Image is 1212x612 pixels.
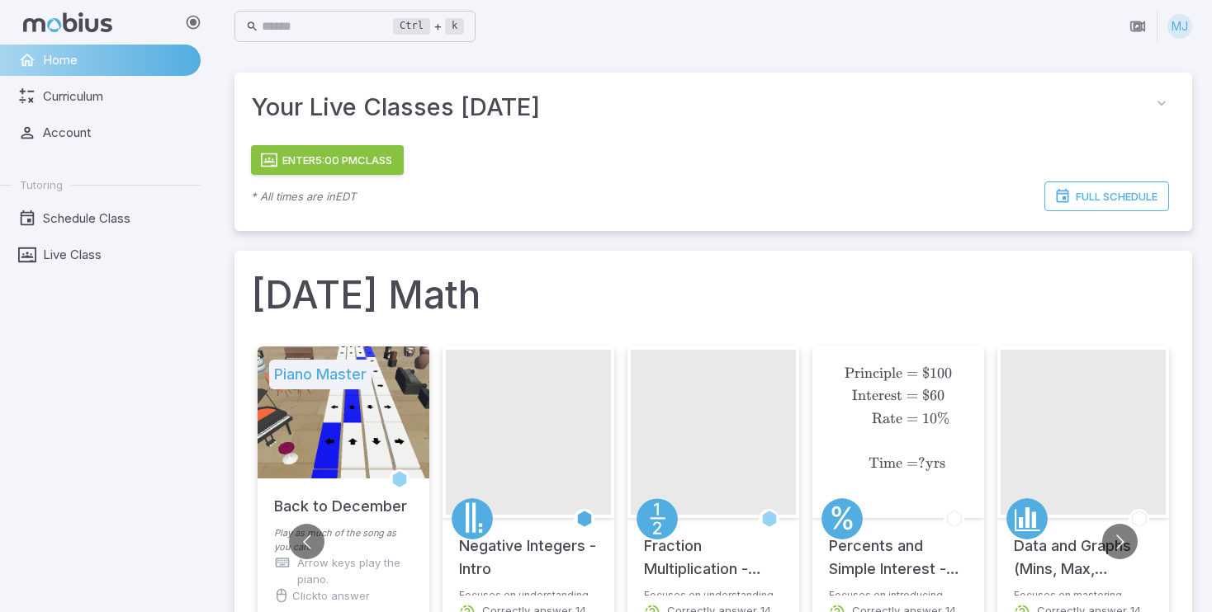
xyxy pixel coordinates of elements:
[43,246,189,264] span: Live Class
[1044,181,1169,211] a: Full Schedule
[251,188,356,205] p: * All times are in EDT
[251,145,404,175] button: Enter5:00 PMClass
[845,365,902,382] span: Principle
[952,365,954,426] span: ​
[452,498,493,539] a: Numbers
[1148,89,1176,117] button: collapse
[459,589,598,596] p: Focuses on understanding how to work with negative integers.
[251,267,1176,323] h1: [DATE] Math
[43,209,189,228] span: Schedule Class
[872,410,902,427] span: Rate
[852,387,902,404] span: Interest
[274,526,413,554] p: Play as much of the song as you can.
[251,89,1148,125] span: Your Live Classes [DATE]
[297,554,413,587] p: Arrow keys play the piano.
[644,518,783,581] h5: Fraction Multiplication - Practice
[829,518,968,581] h5: Percents and Simple Interest - Intro
[43,51,189,69] span: Home
[821,498,863,539] a: Percentages
[445,18,464,35] kbd: k
[907,387,918,404] span: =
[1122,11,1153,42] button: Join in Zoom Client
[907,365,918,382] span: =
[43,124,189,142] span: Account
[274,478,407,518] h5: Back to December
[1167,14,1192,39] div: MJ
[289,524,324,559] button: Go to previous slide
[637,498,678,539] a: Fractions/Decimals
[1102,524,1138,559] button: Go to next slide
[922,365,952,382] span: $100
[922,410,949,427] span: 10%
[393,16,464,36] div: +
[1014,589,1153,596] p: Focuses on mastering finding averages of series using data and graphs.
[922,387,945,404] span: $60
[393,18,430,35] kbd: Ctrl
[907,410,918,427] span: =
[644,589,783,596] p: Focuses on understanding how to multiply fractions.
[1006,498,1048,539] a: Data/Graphing
[20,177,63,192] span: Tutoring
[43,87,189,106] span: Curriculum
[459,518,598,581] h5: Negative Integers - Intro
[269,360,372,389] h5: Piano Master
[829,589,968,596] p: Focuses on introducing simple interest, principle, rate, and time, and how to calculate any of th...
[1014,518,1153,581] h5: Data and Graphs (Mins, Max, Averages) - Practice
